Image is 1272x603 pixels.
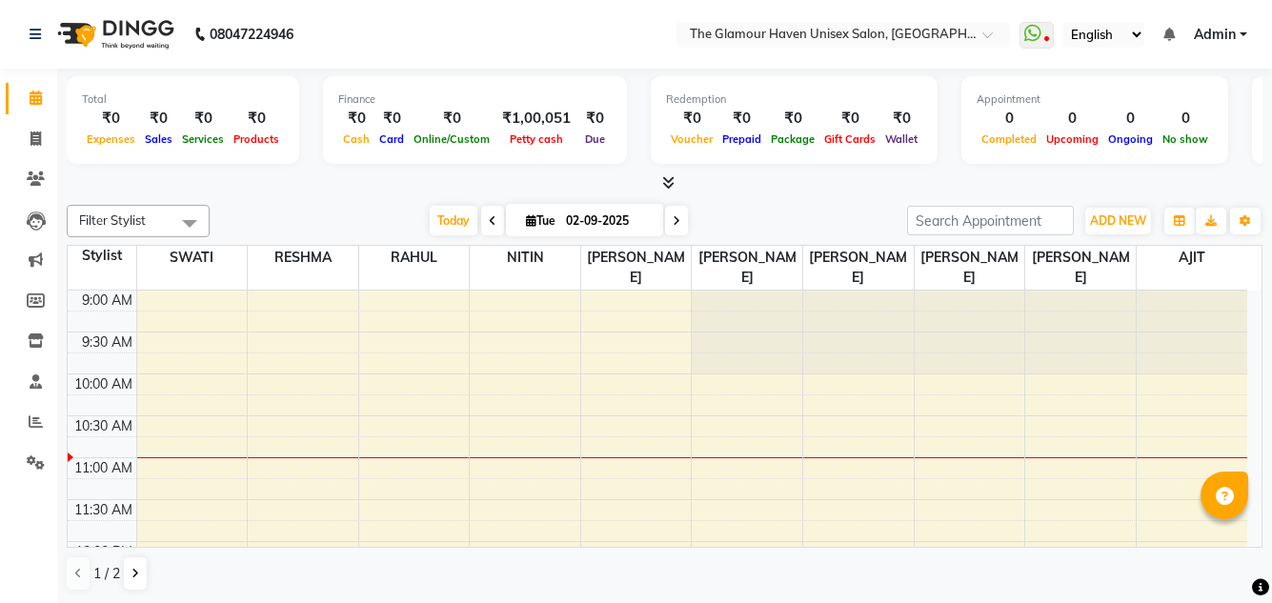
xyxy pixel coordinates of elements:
[338,91,612,108] div: Finance
[717,132,766,146] span: Prepaid
[1103,132,1158,146] span: Ongoing
[177,132,229,146] span: Services
[580,132,610,146] span: Due
[68,246,136,266] div: Stylist
[374,108,409,130] div: ₹0
[1194,25,1236,45] span: Admin
[82,91,284,108] div: Total
[803,246,914,290] span: [PERSON_NAME]
[766,132,819,146] span: Package
[338,132,374,146] span: Cash
[819,108,880,130] div: ₹0
[977,132,1041,146] span: Completed
[229,108,284,130] div: ₹0
[93,564,120,584] span: 1 / 2
[495,108,578,130] div: ₹1,00,051
[692,246,802,290] span: [PERSON_NAME]
[880,132,922,146] span: Wallet
[140,132,177,146] span: Sales
[907,206,1074,235] input: Search Appointment
[1158,132,1213,146] span: No show
[717,108,766,130] div: ₹0
[560,207,656,235] input: 2025-09-02
[977,108,1041,130] div: 0
[71,500,136,520] div: 11:30 AM
[229,132,284,146] span: Products
[374,132,409,146] span: Card
[137,246,248,270] span: SWATI
[666,108,717,130] div: ₹0
[409,108,495,130] div: ₹0
[521,213,560,228] span: Tue
[1137,246,1247,270] span: AJIT
[581,246,692,290] span: [PERSON_NAME]
[71,458,136,478] div: 11:00 AM
[71,542,136,562] div: 12:00 PM
[82,132,140,146] span: Expenses
[359,246,470,270] span: RAHUL
[977,91,1213,108] div: Appointment
[49,8,179,61] img: logo
[666,91,922,108] div: Redemption
[470,246,580,270] span: NITIN
[71,374,136,394] div: 10:00 AM
[409,132,495,146] span: Online/Custom
[1090,213,1146,228] span: ADD NEW
[1103,108,1158,130] div: 0
[248,246,358,270] span: RESHMA
[1025,246,1136,290] span: [PERSON_NAME]
[880,108,922,130] div: ₹0
[505,132,568,146] span: Petty cash
[338,108,374,130] div: ₹0
[915,246,1025,290] span: [PERSON_NAME]
[1158,108,1213,130] div: 0
[1085,208,1151,234] button: ADD NEW
[210,8,293,61] b: 08047224946
[819,132,880,146] span: Gift Cards
[578,108,612,130] div: ₹0
[79,212,146,228] span: Filter Stylist
[177,108,229,130] div: ₹0
[78,332,136,352] div: 9:30 AM
[71,416,136,436] div: 10:30 AM
[430,206,477,235] span: Today
[78,291,136,311] div: 9:00 AM
[1041,108,1103,130] div: 0
[666,132,717,146] span: Voucher
[140,108,177,130] div: ₹0
[766,108,819,130] div: ₹0
[82,108,140,130] div: ₹0
[1041,132,1103,146] span: Upcoming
